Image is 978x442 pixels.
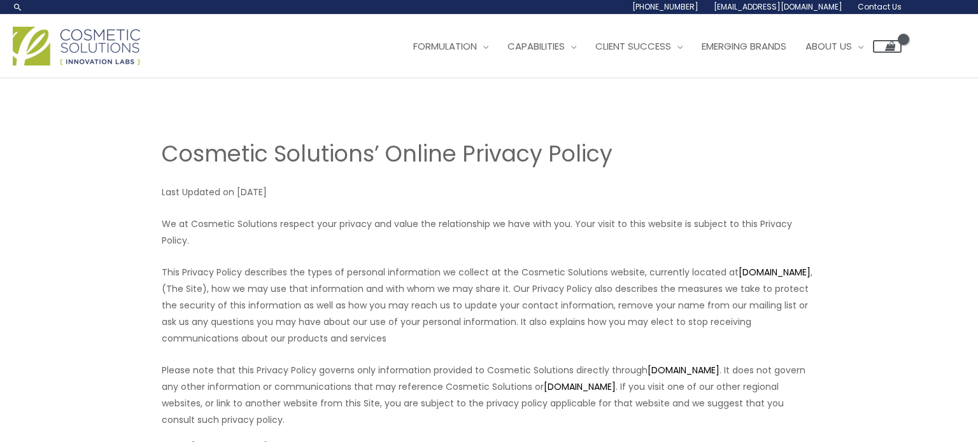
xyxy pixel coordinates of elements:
[162,184,816,200] p: Last Updated on [DATE]
[13,2,23,12] a: Search icon link
[13,27,140,66] img: Cosmetic Solutions Logo
[648,364,719,376] a: [DOMAIN_NAME]
[632,1,698,12] span: [PHONE_NUMBER]
[544,380,616,393] a: [DOMAIN_NAME]
[507,39,565,53] span: Capabilities
[162,362,816,428] p: Please note that this Privacy Policy governs only information provided to Cosmetic Solutions dire...
[739,266,811,279] a: [DOMAIN_NAME]
[162,216,816,249] p: We at Cosmetic Solutions respect your privacy and value the relationship we have with you. Your v...
[796,27,873,66] a: About Us
[394,27,902,66] nav: Site Navigation
[162,264,816,347] p: This Privacy Policy describes the types of personal information we collect at the Cosmetic Soluti...
[404,27,498,66] a: Formulation
[413,39,477,53] span: Formulation
[586,27,692,66] a: Client Success
[873,40,902,53] a: View Shopping Cart, empty
[498,27,586,66] a: Capabilities
[702,39,786,53] span: Emerging Brands
[714,1,842,12] span: [EMAIL_ADDRESS][DOMAIN_NAME]
[162,139,816,169] h2: Cosmetic Solutions’ Online Privacy Policy
[692,27,796,66] a: Emerging Brands
[595,39,671,53] span: Client Success
[858,1,902,12] span: Contact Us
[805,39,852,53] span: About Us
